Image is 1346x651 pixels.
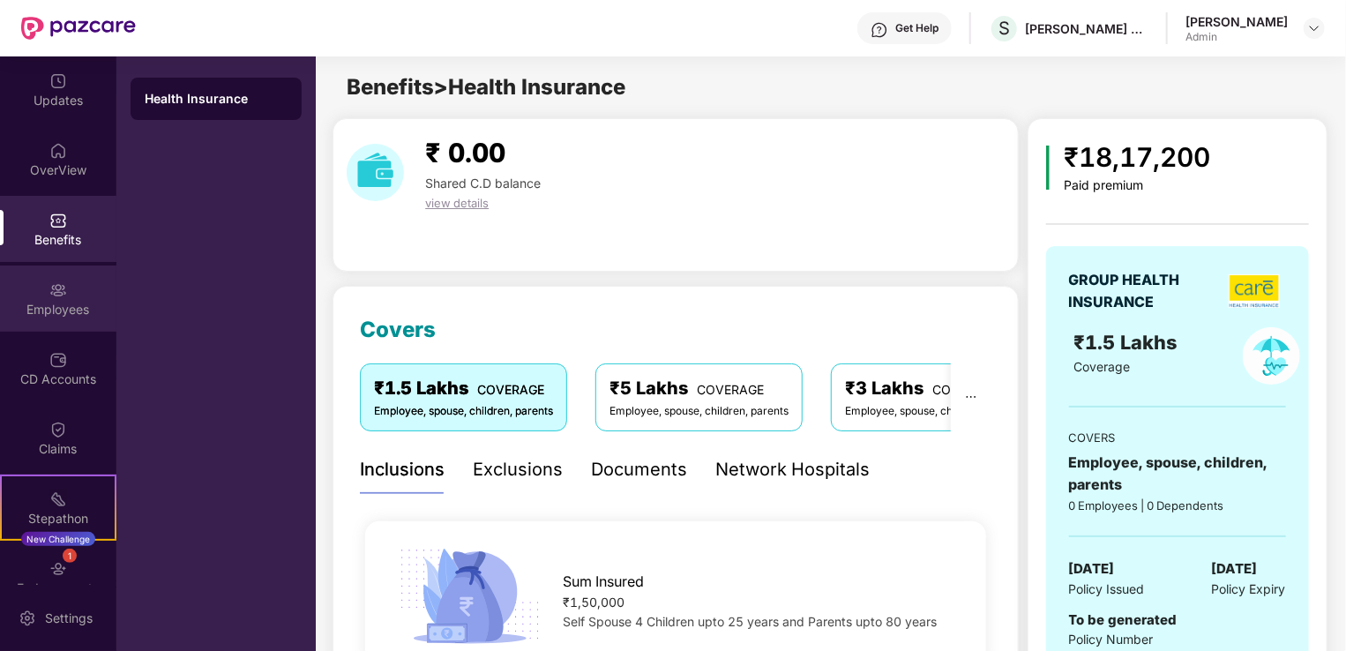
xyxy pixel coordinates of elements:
div: Employee, spouse, children, parents [845,403,1024,420]
div: [PERSON_NAME] [1185,13,1288,30]
span: ellipsis [965,391,977,403]
img: svg+xml;base64,PHN2ZyB4bWxucz0iaHR0cDovL3d3dy53My5vcmcvMjAwMC9zdmciIHdpZHRoPSIyMSIgaGVpZ2h0PSIyMC... [49,490,67,508]
div: Paid premium [1064,178,1210,193]
div: Health Insurance [145,90,288,108]
div: COVERS [1069,429,1286,446]
img: svg+xml;base64,PHN2ZyBpZD0iQ2xhaW0iIHhtbG5zPSJodHRwOi8vd3d3LnczLm9yZy8yMDAwL3N2ZyIgd2lkdGg9IjIwIi... [49,421,67,438]
img: svg+xml;base64,PHN2ZyBpZD0iRW5kb3JzZW1lbnRzIiB4bWxucz0iaHR0cDovL3d3dy53My5vcmcvMjAwMC9zdmciIHdpZH... [49,560,67,578]
img: svg+xml;base64,PHN2ZyBpZD0iSG9tZSIgeG1sbnM9Imh0dHA6Ly93d3cudzMub3JnLzIwMDAvc3ZnIiB3aWR0aD0iMjAiIG... [49,142,67,160]
div: [PERSON_NAME] PRODUCTIONS PRIVATE LIMITED [1025,20,1148,37]
span: [DATE] [1212,558,1258,580]
div: ₹3 Lakhs [845,375,1024,402]
img: svg+xml;base64,PHN2ZyBpZD0iQmVuZWZpdHMiIHhtbG5zPSJodHRwOi8vd3d3LnczLm9yZy8yMDAwL3N2ZyIgd2lkdGg9Ij... [49,212,67,229]
span: view details [425,196,489,210]
div: Inclusions [360,456,445,483]
span: To be generated [1069,611,1178,628]
span: Policy Issued [1069,580,1145,599]
div: ₹1,50,000 [563,593,958,612]
div: Exclusions [473,456,563,483]
span: Policy Number [1069,632,1154,647]
img: svg+xml;base64,PHN2ZyBpZD0iRHJvcGRvd24tMzJ4MzIiIHhtbG5zPSJodHRwOi8vd3d3LnczLm9yZy8yMDAwL3N2ZyIgd2... [1307,21,1321,35]
img: svg+xml;base64,PHN2ZyBpZD0iSGVscC0zMngzMiIgeG1sbnM9Imh0dHA6Ly93d3cudzMub3JnLzIwMDAvc3ZnIiB3aWR0aD... [871,21,888,39]
div: Employee, spouse, children, parents [609,403,789,420]
div: ₹5 Lakhs [609,375,789,402]
div: Documents [591,456,687,483]
div: ₹1.5 Lakhs [374,375,553,402]
span: Coverage [1073,359,1130,374]
div: Employee, spouse, children, parents [1069,452,1286,496]
span: Sum Insured [563,571,644,593]
div: ₹18,17,200 [1064,137,1210,178]
span: Covers [360,317,436,342]
div: Get Help [895,21,938,35]
span: COVERAGE [697,382,764,397]
div: New Challenge [21,532,95,546]
span: S [998,18,1010,39]
img: download [347,144,404,201]
span: ₹ 0.00 [425,137,505,168]
span: COVERAGE [932,382,999,397]
span: COVERAGE [477,382,544,397]
img: svg+xml;base64,PHN2ZyBpZD0iVXBkYXRlZCIgeG1sbnM9Imh0dHA6Ly93d3cudzMub3JnLzIwMDAvc3ZnIiB3aWR0aD0iMj... [49,72,67,90]
img: icon [1046,146,1051,190]
img: svg+xml;base64,PHN2ZyBpZD0iQ0RfQWNjb3VudHMiIGRhdGEtbmFtZT0iQ0QgQWNjb3VudHMiIHhtbG5zPSJodHRwOi8vd3... [49,351,67,369]
span: [DATE] [1069,558,1115,580]
span: ₹1.5 Lakhs [1073,331,1183,354]
div: 0 Employees | 0 Dependents [1069,497,1286,514]
div: Stepathon [2,510,115,528]
div: 1 [63,549,77,563]
img: policyIcon [1243,327,1300,385]
div: GROUP HEALTH INSURANCE [1069,269,1223,313]
span: Benefits > Health Insurance [347,74,625,100]
img: insurerLogo [1229,274,1280,308]
div: Admin [1185,30,1288,44]
img: svg+xml;base64,PHN2ZyBpZD0iRW1wbG95ZWVzIiB4bWxucz0iaHR0cDovL3d3dy53My5vcmcvMjAwMC9zdmciIHdpZHRoPS... [49,281,67,299]
img: icon [393,543,546,649]
span: Shared C.D balance [425,176,541,191]
div: Employee, spouse, children, parents [374,403,553,420]
img: svg+xml;base64,PHN2ZyBpZD0iU2V0dGluZy0yMHgyMCIgeG1sbnM9Imh0dHA6Ly93d3cudzMub3JnLzIwMDAvc3ZnIiB3aW... [19,610,36,627]
div: Settings [40,610,98,627]
img: New Pazcare Logo [21,17,136,40]
button: ellipsis [951,363,991,430]
span: Policy Expiry [1212,580,1286,599]
div: Network Hospitals [715,456,870,483]
span: Self Spouse 4 Children upto 25 years and Parents upto 80 years [563,614,937,629]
